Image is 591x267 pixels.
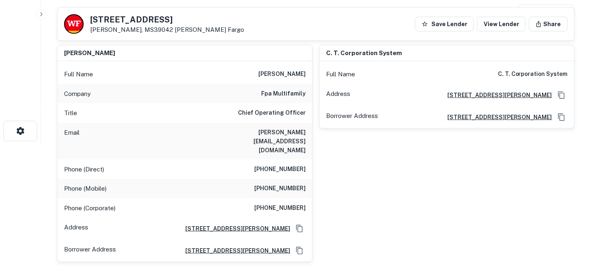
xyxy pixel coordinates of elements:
p: Title [64,108,77,118]
iframe: Chat Widget [550,202,591,241]
a: [PERSON_NAME] Fargo [175,26,244,33]
p: Borrower Address [64,245,116,257]
p: Full Name [326,69,355,79]
a: [STREET_ADDRESS][PERSON_NAME] [441,113,552,122]
h6: [PERSON_NAME] [258,69,306,79]
h6: [PERSON_NAME] [64,49,115,58]
button: Copy Address [555,111,568,123]
h5: [STREET_ADDRESS] [90,16,244,24]
h6: fpa multifamily [261,89,306,99]
a: [STREET_ADDRESS][PERSON_NAME] [179,224,290,233]
h6: Chief Operating Officer [238,108,306,118]
h4: Buyer Details [57,4,120,19]
h6: [PHONE_NUMBER] [254,165,306,174]
h6: [PHONE_NUMBER] [254,203,306,213]
p: Phone (Mobile) [64,184,107,194]
button: Save Lender [415,17,474,31]
h6: c. t. corporation system [326,49,402,58]
h6: [PHONE_NUMBER] [254,184,306,194]
h6: c. t. corporation system [498,69,568,79]
p: Phone (Direct) [64,165,104,174]
a: [STREET_ADDRESS][PERSON_NAME] [179,246,290,255]
p: Address [326,89,350,101]
a: [STREET_ADDRESS][PERSON_NAME] [441,91,552,100]
a: View Lender [477,17,526,31]
p: Email [64,128,80,155]
p: Address [64,222,88,235]
button: Copy Address [555,89,568,101]
h6: [PERSON_NAME][EMAIL_ADDRESS][DOMAIN_NAME] [208,128,306,155]
button: Share [529,17,568,31]
p: Borrower Address [326,111,378,123]
button: Copy Address [293,245,306,257]
button: Copy Address [293,222,306,235]
p: Phone (Corporate) [64,203,116,213]
p: [PERSON_NAME], MS39042 [90,26,244,33]
p: Company [64,89,91,99]
p: Full Name [64,69,93,79]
